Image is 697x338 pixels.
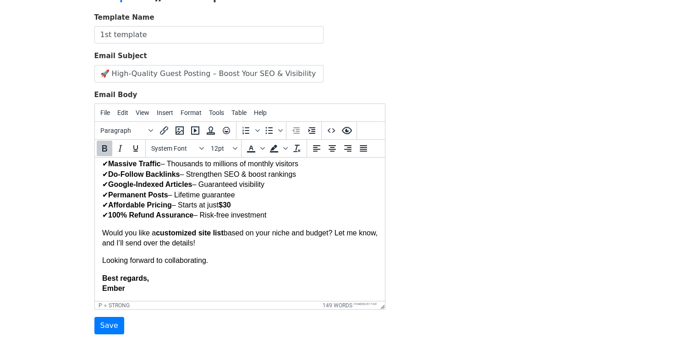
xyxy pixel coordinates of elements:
[172,123,187,138] button: Insert/edit image
[97,123,156,138] button: Blocks
[117,109,128,116] span: Edit
[203,123,219,138] button: Insert template
[156,123,172,138] button: Insert/edit link
[94,51,147,61] label: Email Subject
[112,141,128,156] button: Italic
[289,141,305,156] button: Clear formatting
[151,145,196,152] span: System Font
[13,54,99,61] strong: 100% Refund Assurance
[211,145,231,152] span: 12pt
[94,90,137,100] label: Email Body
[238,123,261,138] div: Numbered list
[13,33,73,41] strong: Permanent Posts
[219,123,234,138] button: Emoticons
[323,302,352,309] button: 149 words
[377,301,385,309] div: Resize
[99,302,102,309] div: p
[7,71,283,91] p: Would you like a based on your niche and budget? Let me know, and I’ll send over the details!
[157,109,173,116] span: Insert
[13,44,77,51] strong: Affordable Pricing
[13,2,66,10] strong: Massive Traffic
[104,302,107,309] div: »
[309,141,324,156] button: Align left
[94,317,124,334] input: Save
[231,109,247,116] span: Table
[13,23,97,31] strong: Google-Indexed Articles
[100,127,145,134] span: Paragraph
[243,141,266,156] div: Text color
[181,109,202,116] span: Format
[354,302,377,305] a: Powered by Tiny
[100,109,110,116] span: File
[254,109,267,116] span: Help
[339,123,355,138] button: Preview
[324,123,339,138] button: Source code
[266,141,289,156] div: Background color
[7,117,54,135] strong: Best regards, Ember
[304,123,319,138] button: Increase indent
[109,302,130,309] div: strong
[340,141,356,156] button: Align right
[209,109,224,116] span: Tools
[288,123,304,138] button: Decrease indent
[261,123,284,138] div: Bullet list
[94,12,154,23] label: Template Name
[7,98,283,108] p: Looking forward to collaborating.
[324,141,340,156] button: Align center
[148,141,207,156] button: Fonts
[95,158,385,301] iframe: Rich Text Area. Press ALT-0 for help.
[124,44,136,51] strong: $30
[97,141,112,156] button: Bold
[128,141,143,156] button: Underline
[136,109,149,116] span: View
[356,141,371,156] button: Justify
[651,294,697,338] iframe: Chat Widget
[13,13,85,21] strong: Do-Follow Backlinks
[61,71,129,79] strong: customized site list
[187,123,203,138] button: Insert/edit media
[207,141,239,156] button: Font sizes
